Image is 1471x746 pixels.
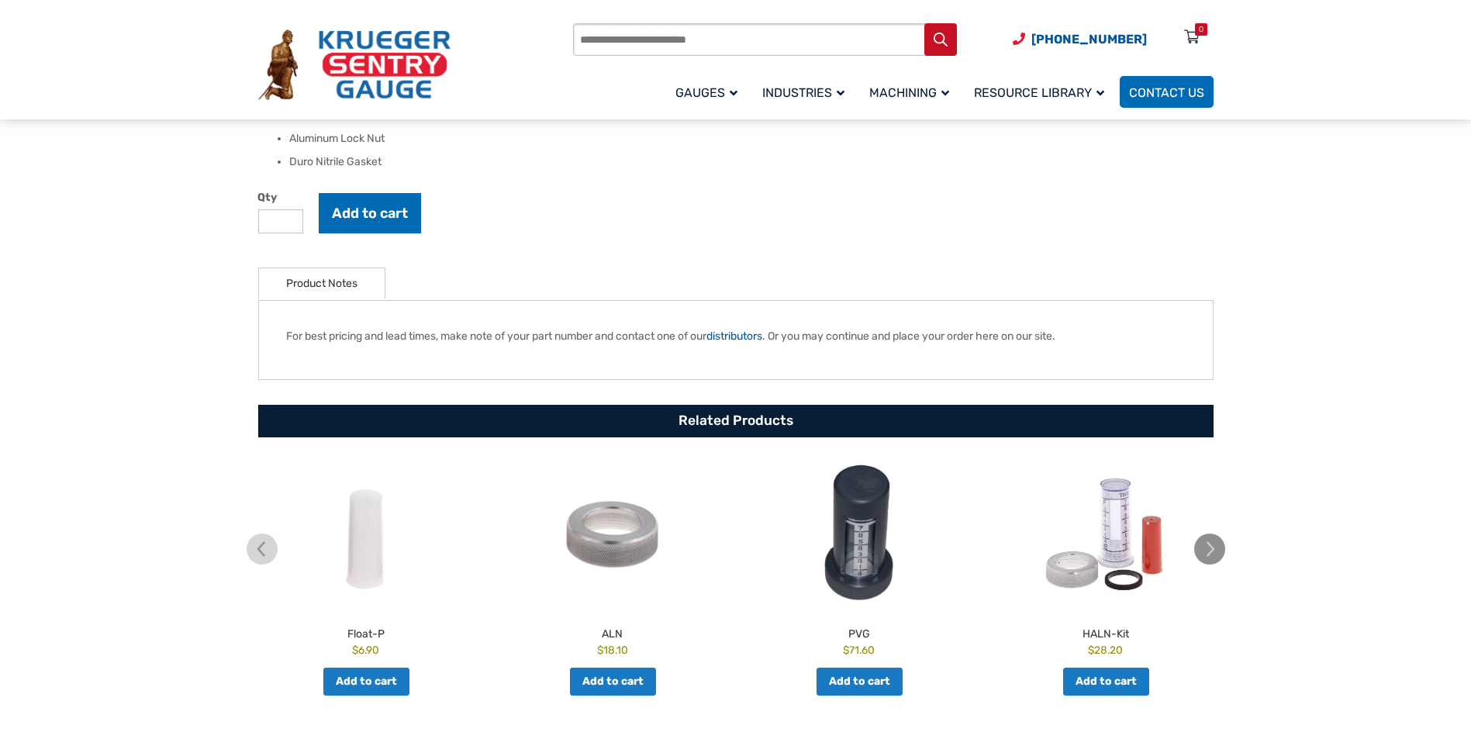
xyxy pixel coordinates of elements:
a: Contact Us [1120,76,1214,108]
span: Gauges [675,85,737,100]
img: PVG [740,461,979,608]
span: $ [597,644,603,656]
a: Add to cart: “PVG” [817,668,903,696]
a: HALN-Kit $28.20 [986,461,1225,658]
p: For best pricing and lead times, make note of your part number and contact one of our . Or you ma... [286,328,1186,344]
h2: PVG [740,620,979,642]
h2: Related Products [258,405,1214,437]
a: Float-P $6.90 [247,461,485,658]
li: Duro Nitrile Gasket [289,154,1214,170]
img: Float-P [247,461,485,608]
span: $ [352,644,358,656]
img: Krueger Sentry Gauge [258,29,451,101]
img: ALN [493,461,732,608]
bdi: 71.60 [843,644,875,656]
a: Industries [753,74,860,110]
a: Resource Library [965,74,1120,110]
bdi: 18.10 [597,644,628,656]
span: Machining [869,85,949,100]
a: PVG $71.60 [740,461,979,658]
a: Phone Number (920) 434-8860 [1013,29,1147,49]
a: Gauges [666,74,753,110]
button: Add to cart [319,193,421,233]
span: Contact Us [1129,85,1204,100]
li: Aluminum Lock Nut [289,131,1214,147]
a: Add to cart: “HALN-Kit” [1063,668,1149,696]
input: Product quantity [258,209,303,233]
a: Machining [860,74,965,110]
a: Add to cart: “ALN” [570,668,656,696]
span: $ [843,644,849,656]
h2: HALN-Kit [986,620,1225,642]
div: 0 [1199,23,1203,36]
span: Industries [762,85,844,100]
bdi: 6.90 [352,644,379,656]
img: chevron-right.svg [1194,534,1225,565]
img: HALN-Kit [986,461,1225,608]
a: ALN $18.10 [493,461,732,658]
span: [PHONE_NUMBER] [1031,32,1147,47]
span: $ [1088,644,1094,656]
bdi: 28.20 [1088,644,1123,656]
h2: ALN [493,620,732,642]
img: chevron-left.svg [247,534,278,565]
a: Product Notes [286,268,357,299]
span: Resource Library [974,85,1104,100]
a: distributors [706,330,762,343]
h2: Float-P [247,620,485,642]
a: Add to cart: “Float-P” [323,668,409,696]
